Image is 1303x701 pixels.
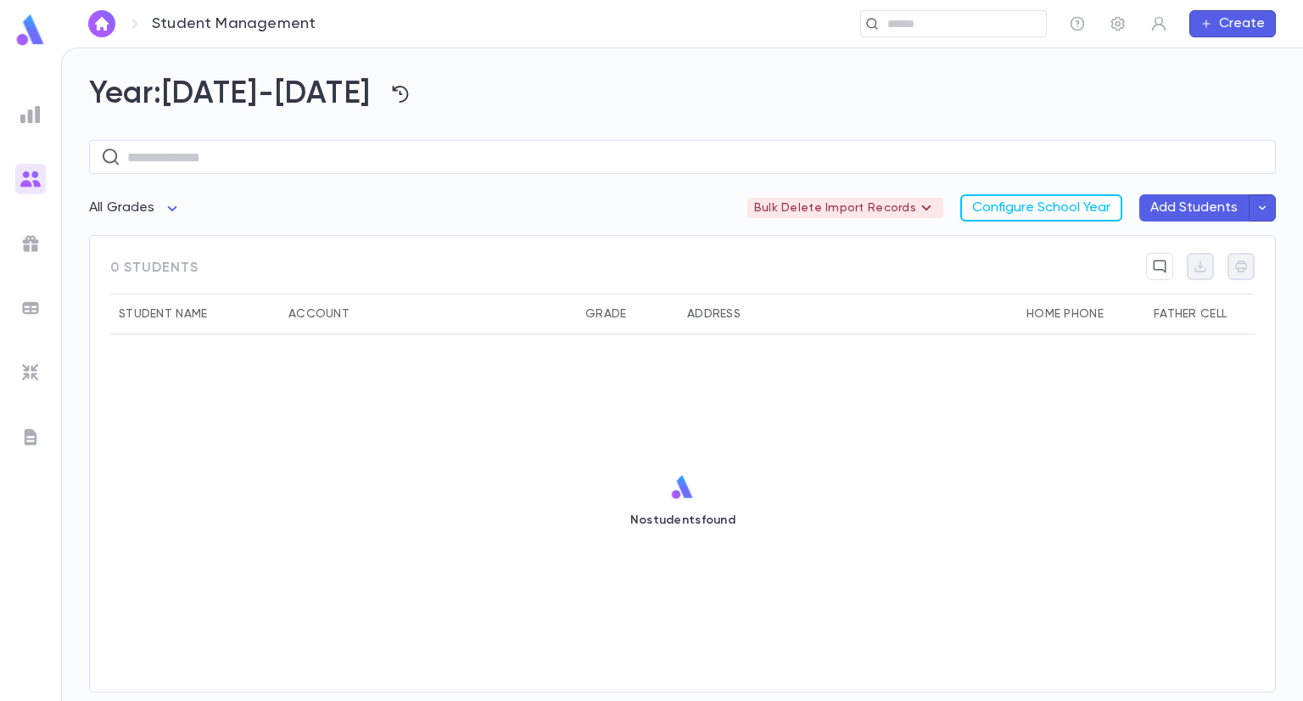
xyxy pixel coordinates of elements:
div: Student Name [110,294,280,334]
p: No students found [630,513,735,527]
div: Home Phone [1018,294,1145,334]
h2: Year: [DATE]-[DATE] [89,76,1276,113]
div: Account [288,294,350,334]
button: Configure School Year [960,194,1122,222]
div: Home Phone [1026,294,1104,334]
div: Father Cell [1154,294,1227,334]
span: 0 students [110,253,199,294]
img: campaigns_grey.99e729a5f7ee94e3726e6486bddda8f1.svg [20,233,41,254]
img: logo [14,14,48,47]
div: Address [679,294,1018,334]
span: All Grades [89,201,155,215]
div: Father Cell [1145,294,1272,334]
img: reports_grey.c525e4749d1bce6a11f5fe2a8de1b229.svg [20,104,41,125]
div: Grade [577,294,679,334]
div: Student Name [119,294,207,334]
p: Student Management [152,14,316,33]
button: Add Students [1139,194,1249,222]
p: Bulk Delete Import Records [754,198,937,218]
img: batches_grey.339ca447c9d9533ef1741baa751efc33.svg [20,298,41,318]
div: Bulk Delete Import Records [747,198,943,218]
div: Grade [585,294,626,334]
img: imports_grey.530a8a0e642e233f2baf0ef88e8c9fcb.svg [20,362,41,383]
div: All Grades [89,192,182,225]
button: Create [1189,10,1276,37]
img: letters_grey.7941b92b52307dd3b8a917253454ce1c.svg [20,427,41,447]
img: home_white.a664292cf8c1dea59945f0da9f25487c.svg [92,17,112,31]
div: Account [280,294,577,334]
div: Address [687,294,741,334]
img: logo [669,474,696,500]
img: students_gradient.3b4df2a2b995ef5086a14d9e1675a5ee.svg [20,169,41,189]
